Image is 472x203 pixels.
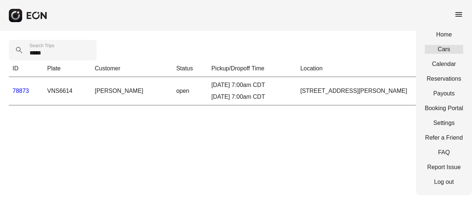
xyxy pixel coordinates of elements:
[44,60,91,77] th: Plate
[425,74,463,83] a: Reservations
[211,81,293,90] div: [DATE] 7:00am CDT
[13,88,29,94] a: 78873
[425,104,463,113] a: Booking Portal
[296,60,463,77] th: Location
[91,77,173,105] td: [PERSON_NAME]
[208,60,296,77] th: Pickup/Dropoff Time
[425,30,463,39] a: Home
[44,77,91,105] td: VNS6614
[91,60,173,77] th: Customer
[29,43,54,49] label: Search Trips
[211,92,293,101] div: [DATE] 7:00am CDT
[425,148,463,157] a: FAQ
[425,178,463,186] a: Log out
[425,60,463,69] a: Calendar
[425,45,463,54] a: Cars
[173,77,208,105] td: open
[425,163,463,172] a: Report Issue
[9,60,44,77] th: ID
[454,10,463,19] span: menu
[296,77,463,105] td: [STREET_ADDRESS][PERSON_NAME]
[425,119,463,127] a: Settings
[425,89,463,98] a: Payouts
[173,60,208,77] th: Status
[425,133,463,142] a: Refer a Friend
